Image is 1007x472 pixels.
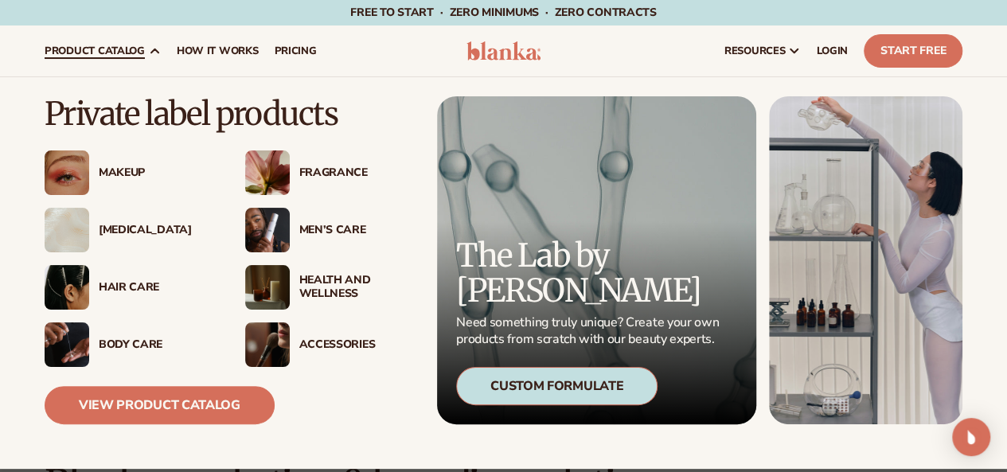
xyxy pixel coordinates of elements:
span: How It Works [177,45,259,57]
div: Fragrance [299,166,414,180]
span: Free to start · ZERO minimums · ZERO contracts [350,5,656,20]
p: Private label products [45,96,413,131]
a: resources [716,25,809,76]
img: Female with makeup brush. [245,322,290,367]
div: Open Intercom Messenger [952,418,990,456]
img: Pink blooming flower. [245,150,290,195]
a: Candles and incense on table. Health And Wellness [245,265,414,310]
p: The Lab by [PERSON_NAME] [456,238,724,308]
div: Hair Care [99,281,213,295]
p: Need something truly unique? Create your own products from scratch with our beauty experts. [456,314,724,348]
a: Female with glitter eye makeup. Makeup [45,150,213,195]
img: Male holding moisturizer bottle. [245,208,290,252]
div: Custom Formulate [456,367,658,405]
a: Female with makeup brush. Accessories [245,322,414,367]
a: Cream moisturizer swatch. [MEDICAL_DATA] [45,208,213,252]
a: Start Free [864,34,962,68]
img: Female hair pulled back with clips. [45,265,89,310]
a: product catalog [37,25,169,76]
a: Microscopic product formula. The Lab by [PERSON_NAME] Need something truly unique? Create your ow... [437,96,756,424]
span: LOGIN [817,45,848,57]
div: Body Care [99,338,213,352]
img: Female in lab with equipment. [769,96,962,424]
a: View Product Catalog [45,386,275,424]
a: Female hair pulled back with clips. Hair Care [45,265,213,310]
a: Male holding moisturizer bottle. Men’s Care [245,208,414,252]
div: Men’s Care [299,224,414,237]
div: [MEDICAL_DATA] [99,224,213,237]
div: Accessories [299,338,414,352]
a: pricing [266,25,324,76]
img: Male hand applying moisturizer. [45,322,89,367]
div: Health And Wellness [299,274,414,301]
a: Pink blooming flower. Fragrance [245,150,414,195]
img: Female with glitter eye makeup. [45,150,89,195]
a: Male hand applying moisturizer. Body Care [45,322,213,367]
div: Makeup [99,166,213,180]
span: product catalog [45,45,145,57]
a: How It Works [169,25,267,76]
img: Candles and incense on table. [245,265,290,310]
span: resources [724,45,785,57]
img: logo [466,41,541,60]
a: LOGIN [809,25,856,76]
img: Cream moisturizer swatch. [45,208,89,252]
span: pricing [274,45,316,57]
